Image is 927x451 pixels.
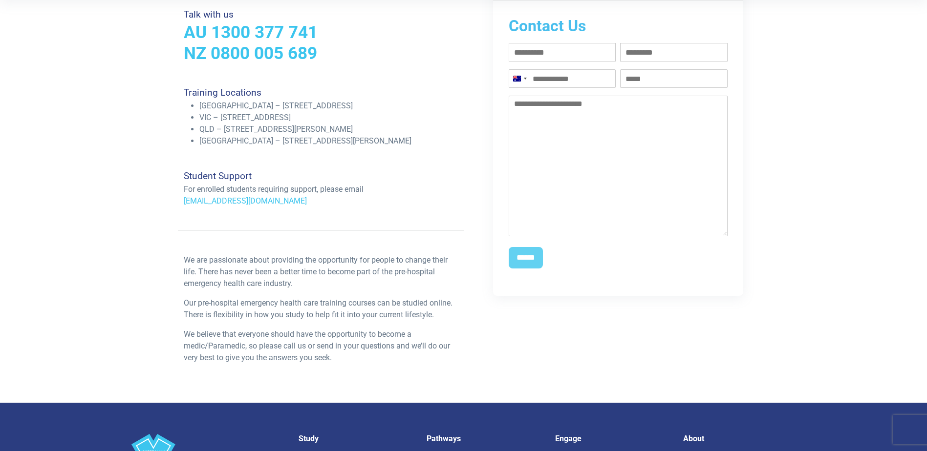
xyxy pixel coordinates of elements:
[184,328,458,364] p: We believe that everyone should have the opportunity to become a medic/Paramedic, so please call ...
[509,70,530,87] button: Selected country
[683,434,800,443] h5: About
[184,9,458,20] h4: Talk with us
[184,254,458,289] p: We are passionate about providing the opportunity for people to change their life. There has neve...
[184,196,307,205] a: [EMAIL_ADDRESS][DOMAIN_NAME]
[509,17,728,35] h2: Contact Us
[184,184,458,195] p: For enrolled students requiring support, please email
[555,434,672,443] h5: Engage
[199,123,458,135] li: QLD – [STREET_ADDRESS][PERSON_NAME]
[184,43,317,63] a: NZ 0800 005 689
[184,297,458,321] p: Our pre-hospital emergency health care training courses can be studied online. There is flexibili...
[199,135,458,147] li: [GEOGRAPHIC_DATA] – [STREET_ADDRESS][PERSON_NAME]
[199,100,458,112] li: [GEOGRAPHIC_DATA] – [STREET_ADDRESS]
[184,87,458,98] h4: Training Locations
[427,434,543,443] h5: Pathways
[184,22,318,42] a: AU 1300 377 741
[299,434,415,443] h5: Study
[184,170,458,182] h4: Student Support
[199,112,458,123] li: VIC – [STREET_ADDRESS]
